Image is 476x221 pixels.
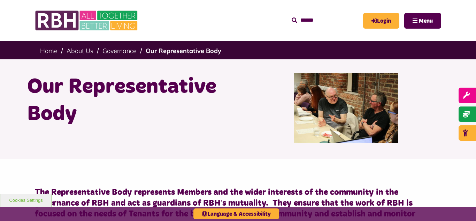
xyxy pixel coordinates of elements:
a: Governance [102,47,137,55]
img: RBH [35,7,139,34]
button: Navigation [404,13,441,29]
a: Our Representative Body [146,47,221,55]
span: Menu [419,18,433,24]
a: MyRBH [363,13,399,29]
a: Home [40,47,57,55]
iframe: Netcall Web Assistant for live chat [445,190,476,221]
h1: Our Representative Body [27,73,233,128]
button: Language & Accessibility [193,208,279,219]
a: About Us [67,47,93,55]
img: Rep Body [294,73,398,143]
